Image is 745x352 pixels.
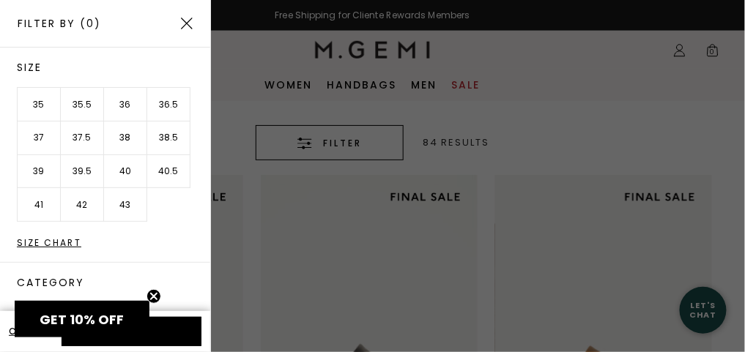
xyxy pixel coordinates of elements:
[147,121,190,155] li: 38.5
[104,155,147,189] li: 40
[104,188,147,222] li: 43
[18,155,61,189] li: 39
[147,88,190,121] li: 36.5
[61,121,104,155] li: 37.5
[104,88,147,121] li: 36
[40,310,125,329] span: GET 10% OFF
[61,188,104,222] li: 42
[17,62,210,72] h2: Size
[147,155,190,189] li: 40.5
[18,121,61,155] li: 37
[17,239,210,247] div: Size Chart
[17,277,210,288] h2: Category
[61,155,104,189] li: 39.5
[9,326,49,337] a: Clear All
[181,18,193,29] img: Close
[15,301,149,337] div: GET 10% OFFClose teaser
[147,289,161,304] button: Close teaser
[18,18,101,29] h2: Filter By (0)
[104,121,147,155] li: 38
[61,88,104,121] li: 35.5
[18,188,61,222] li: 41
[18,88,61,121] li: 35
